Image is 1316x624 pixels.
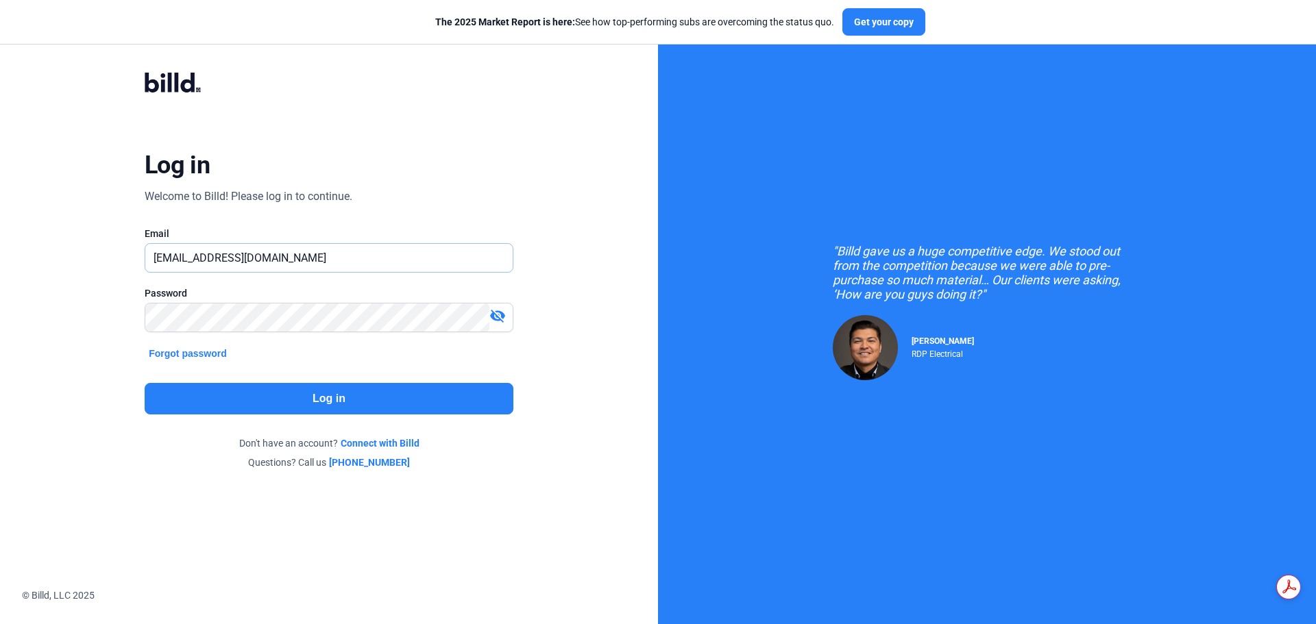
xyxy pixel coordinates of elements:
[912,336,974,346] span: [PERSON_NAME]
[912,346,974,359] div: RDP Electrical
[145,188,352,205] div: Welcome to Billd! Please log in to continue.
[145,286,513,300] div: Password
[145,436,513,450] div: Don't have an account?
[145,455,513,469] div: Questions? Call us
[145,383,513,414] button: Log in
[145,346,231,361] button: Forgot password
[329,455,410,469] a: [PHONE_NUMBER]
[145,227,513,240] div: Email
[833,315,898,380] img: Raul Pacheco
[842,8,925,36] button: Get your copy
[341,436,419,450] a: Connect with Billd
[489,308,506,324] mat-icon: visibility_off
[145,150,210,180] div: Log in
[435,15,834,29] div: See how top-performing subs are overcoming the status quo.
[435,16,575,27] span: The 2025 Market Report is here:
[833,244,1141,301] div: "Billd gave us a huge competitive edge. We stood out from the competition because we were able to...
